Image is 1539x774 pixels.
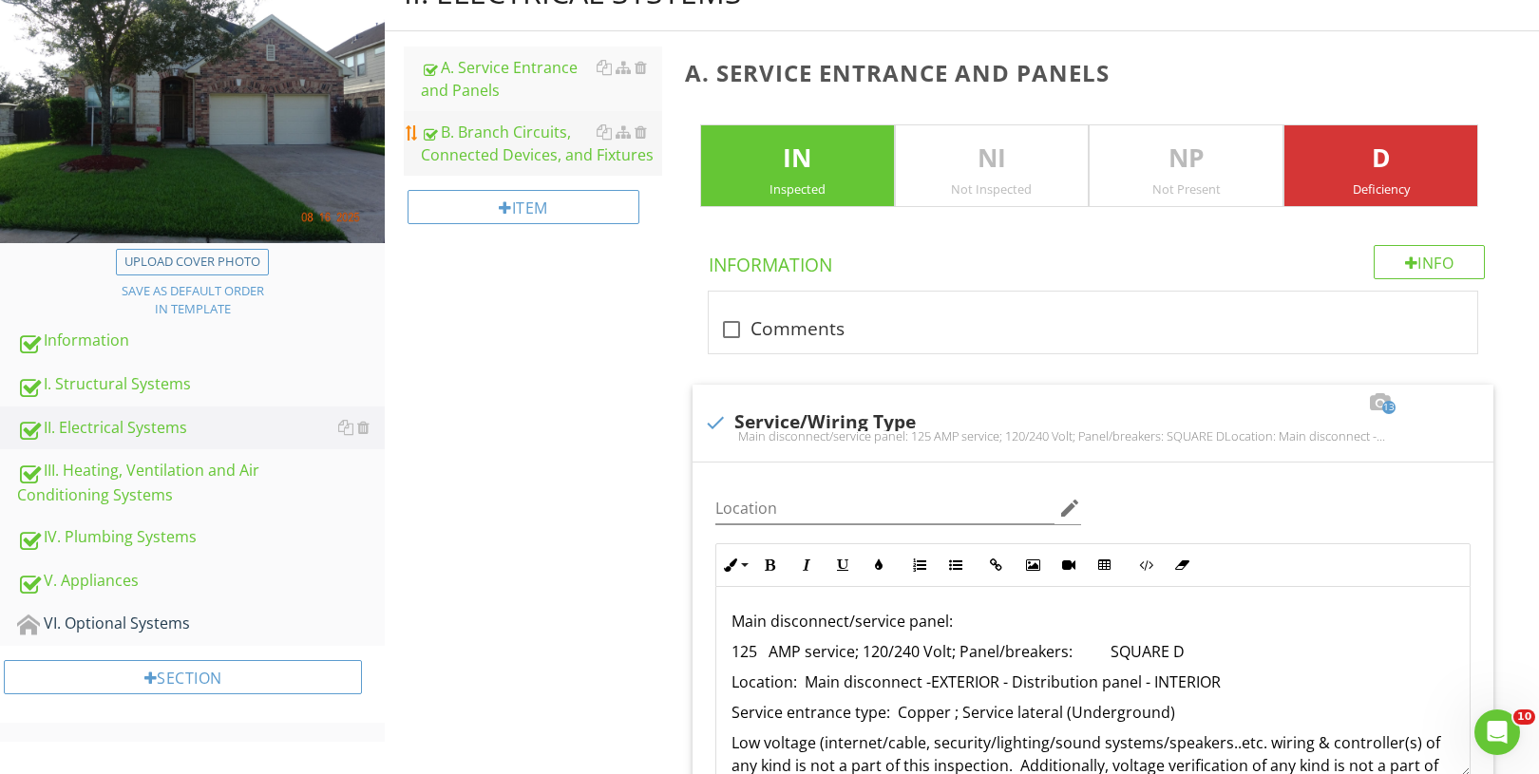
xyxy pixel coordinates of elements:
[896,140,1089,178] p: NI
[1128,547,1164,583] button: Code View
[1051,547,1087,583] button: Insert Video
[1474,709,1520,755] iframe: Intercom live chat
[17,416,385,441] div: II. Electrical Systems
[902,547,938,583] button: Ordered List
[1382,401,1396,414] span: 13
[4,660,362,694] div: Section
[421,121,662,166] div: B. Branch Circuits, Connected Devices, and Fixtures
[1090,181,1282,197] div: Not Present
[17,372,385,397] div: I. Structural Systems
[731,671,1221,692] span: Location: Main disconnect -EXTERIOR - Distribution panel - INTERIOR
[122,282,264,319] div: Save as default order in template
[704,428,1482,444] div: Main disconnect/service panel: 125 AMP service; 120/240 Volt; Panel/breakers: SQUARE DLocation: M...
[114,287,272,313] button: Save as default orderin template
[1374,245,1486,279] div: Info
[709,245,1485,277] h4: Information
[1090,140,1282,178] p: NP
[1284,181,1477,197] div: Deficiency
[938,547,974,583] button: Unordered List
[685,60,1509,85] h3: A. Service Entrance and Panels
[731,701,1454,724] p: Service entrance type: Copper ; Service lateral (Underground)
[17,569,385,594] div: V. Appliances
[825,547,861,583] button: Underline (Ctrl+U)
[715,493,1055,524] input: Location
[421,56,662,102] div: A. Service Entrance and Panels
[731,610,1454,632] p: Main disconnect/service panel:
[17,612,385,636] div: VI. Optional Systems
[116,249,269,275] button: Upload cover photo
[17,525,385,550] div: IV. Plumbing Systems
[17,459,385,506] div: III. Heating, Ventilation and Air Conditioning Systems
[1015,547,1051,583] button: Insert Image (Ctrl+P)
[1087,547,1123,583] button: Insert Table
[788,547,825,583] button: Italic (Ctrl+I)
[978,547,1015,583] button: Insert Link (Ctrl+K)
[1513,709,1535,725] span: 10
[124,253,260,272] div: Upload cover photo
[731,640,1454,663] p: 125 AMP service; 120/240 Volt; Panel/breakers: SQUARE D
[1284,140,1477,178] p: D
[701,140,894,178] p: IN
[1164,547,1200,583] button: Clear Formatting
[716,547,752,583] button: Inline Style
[1058,497,1081,519] i: edit
[896,181,1089,197] div: Not Inspected
[752,547,788,583] button: Bold (Ctrl+B)
[701,181,894,197] div: Inspected
[17,329,385,353] div: Information
[408,190,639,224] div: Item
[861,547,897,583] button: Colors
